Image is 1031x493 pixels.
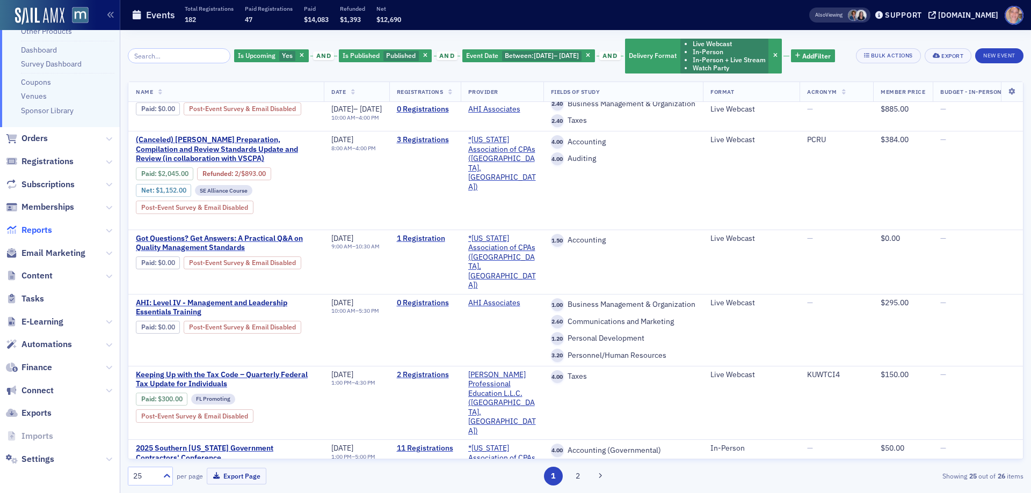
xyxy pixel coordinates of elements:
[313,51,334,60] span: and
[710,88,734,95] span: Format
[1005,6,1023,25] span: Profile
[331,243,380,250] div: –
[21,453,54,465] span: Settings
[331,307,379,314] div: –
[551,298,564,312] span: 1.00
[376,15,401,24] span: $12,690
[710,444,792,453] div: In-Person
[468,135,536,192] span: *Maryland Association of CPAs (Timonium, MD)
[136,167,193,180] div: Paid: 3 - $204500
[359,114,379,121] time: 4:00 PM
[534,51,579,60] span: –
[881,135,909,144] span: $384.00
[245,15,252,24] span: 47
[397,298,453,308] a: 0 Registrations
[940,370,946,379] span: —
[331,242,352,250] time: 9:00 AM
[21,59,82,69] a: Survey Dashboard
[136,444,316,462] a: 2025 Southern [US_STATE] Government Contractors' Conference
[21,407,52,419] span: Exports
[331,370,353,379] span: [DATE]
[158,259,175,267] span: $0.00
[304,15,329,24] span: $14,083
[21,201,74,213] span: Memberships
[340,15,361,24] span: $1,393
[141,105,155,113] a: Paid
[6,179,75,190] a: Subscriptions
[693,48,766,56] li: In-Person
[136,256,180,269] div: Paid: 0 - $0
[791,49,835,63] button: AddFilter
[21,106,74,115] a: Sponsor Library
[136,234,316,253] a: Got Questions? Get Answers: A Practical Q&A on Quality Management Standards
[940,443,946,453] span: —
[141,170,158,178] span: :
[881,370,909,379] span: $150.00
[331,104,353,114] span: [DATE]
[928,11,1002,19] button: [DOMAIN_NAME]
[21,156,74,167] span: Registrations
[881,233,900,243] span: $0.00
[551,315,564,328] span: 2.60
[141,186,156,194] span: Net :
[564,99,695,109] span: Business Management & Organization
[136,370,316,389] a: Keeping Up with the Tax Code – Quarterly Federal Tax Update for Individuals
[184,102,301,115] div: Post-Event Survey
[710,105,792,114] div: Live Webcast
[597,51,623,60] button: and
[551,444,564,457] span: 4.00
[468,135,536,192] a: *[US_STATE] Association of CPAs ([GEOGRAPHIC_DATA], [GEOGRAPHIC_DATA])
[940,233,946,243] span: —
[133,470,157,482] div: 25
[136,102,180,115] div: Paid: 0 - $0
[241,170,266,178] span: $893.00
[807,370,866,380] div: KUWTCI4
[72,7,89,24] img: SailAMX
[551,135,564,149] span: 4.00
[534,51,554,60] span: [DATE]
[184,321,301,334] div: Post-Event Survey
[468,370,536,436] span: Peters Professional Education L.L.C. (Mechanicsville, VA)
[693,64,766,72] li: Watch Party
[331,233,353,243] span: [DATE]
[141,323,155,331] a: Paid
[468,234,536,290] span: *Maryland Association of CPAs (Timonium, MD)
[975,50,1023,60] a: New Event
[6,453,54,465] a: Settings
[397,370,453,380] a: 2 Registrations
[191,394,235,404] div: FL Promoting
[468,105,520,114] a: AHI Associates
[128,48,230,63] input: Search…
[468,234,536,290] a: *[US_STATE] Association of CPAs ([GEOGRAPHIC_DATA], [GEOGRAPHIC_DATA])
[331,114,355,121] time: 10:00 AM
[136,409,253,422] div: Post-Event Survey
[376,5,401,12] p: Net
[136,298,316,317] span: AHI: Level IV - Management and Leadership Essentials Training
[551,152,564,166] span: 4.00
[564,300,695,310] span: Business Management & Organization
[359,307,379,314] time: 5:30 PM
[693,56,766,64] li: In-Person + Live Stream
[975,48,1023,63] button: New Event
[397,88,444,95] span: Registrations
[185,5,234,12] p: Total Registrations
[397,135,453,145] a: 3 Registrations
[339,49,432,63] div: Published
[564,351,666,360] span: Personnel/Human Resources
[397,444,453,453] a: 11 Registrations
[21,77,51,87] a: Coupons
[468,370,536,436] a: [PERSON_NAME] Professional Education L.L.C. ([GEOGRAPHIC_DATA], [GEOGRAPHIC_DATA])
[466,51,498,60] span: Event Date
[397,234,453,244] a: 1 Registration
[807,298,813,307] span: —
[996,471,1007,481] strong: 26
[360,104,382,114] span: [DATE]
[564,137,606,147] span: Accounting
[156,186,186,194] span: $1,152.00
[856,48,921,63] button: Bulk Actions
[551,349,564,362] span: 3.20
[141,259,158,267] span: :
[629,51,677,60] span: Delivery Format
[331,145,376,152] div: –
